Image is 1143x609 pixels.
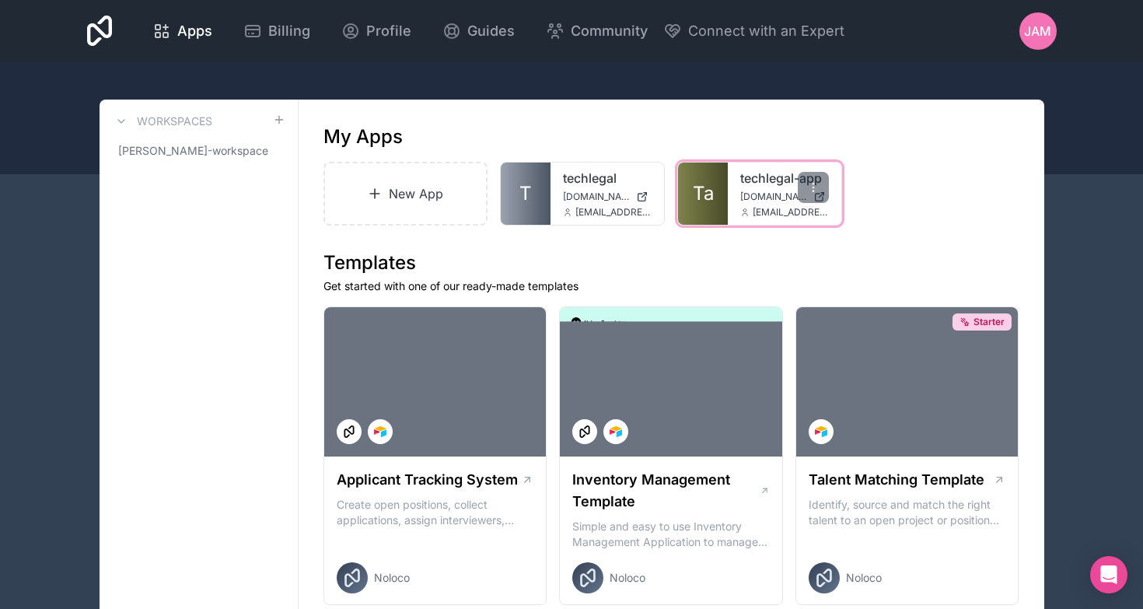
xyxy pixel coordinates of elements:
h1: My Apps [323,124,403,149]
span: Billing [268,20,310,42]
h1: Templates [323,250,1019,275]
span: [EMAIL_ADDRESS][DOMAIN_NAME] [575,206,652,219]
button: Connect with an Expert [663,20,844,42]
img: Airtable Logo [610,425,622,438]
span: Connect with an Expert [688,20,844,42]
span: JAM [1024,22,1051,40]
h1: Applicant Tracking System [337,469,518,491]
a: techlegal [563,169,652,187]
span: [DOMAIN_NAME] [563,191,630,203]
span: Noloco [846,570,882,586]
span: Noloco [374,570,410,586]
a: [DOMAIN_NAME] [563,191,652,203]
a: New App [323,162,488,226]
p: Identify, source and match the right talent to an open project or position with our Talent Matchi... [809,497,1006,528]
img: Airtable Logo [374,425,386,438]
span: Starter [973,316,1005,328]
h3: Workspaces [137,114,212,129]
span: [DOMAIN_NAME] [740,191,807,203]
span: Community [571,20,648,42]
a: Guides [430,14,527,48]
a: Ta [678,163,728,225]
a: Billing [231,14,323,48]
span: Ta [693,181,714,206]
span: [EMAIL_ADDRESS][DOMAIN_NAME] [753,206,829,219]
h1: Talent Matching Template [809,469,984,491]
span: Guides [467,20,515,42]
img: Airtable Logo [815,425,827,438]
p: Get started with one of our ready-made templates [323,278,1019,294]
a: Profile [329,14,424,48]
h1: Inventory Management Template [572,469,759,513]
span: Apps [177,20,212,42]
a: techlegal-app [740,169,829,187]
p: Simple and easy to use Inventory Management Application to manage your stock, orders and Manufact... [572,519,770,550]
span: Profile [366,20,411,42]
div: Open Intercom Messenger [1090,556,1127,593]
a: T [501,163,551,225]
a: [DOMAIN_NAME] [740,191,829,203]
a: [PERSON_NAME]-workspace [112,137,285,165]
a: Apps [140,14,225,48]
p: Create open positions, collect applications, assign interviewers, centralise candidate feedback a... [337,497,534,528]
span: Noloco [610,570,645,586]
span: [PERSON_NAME]-workspace [118,143,268,159]
span: T [519,181,532,206]
a: Workspaces [112,112,212,131]
a: Community [533,14,660,48]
